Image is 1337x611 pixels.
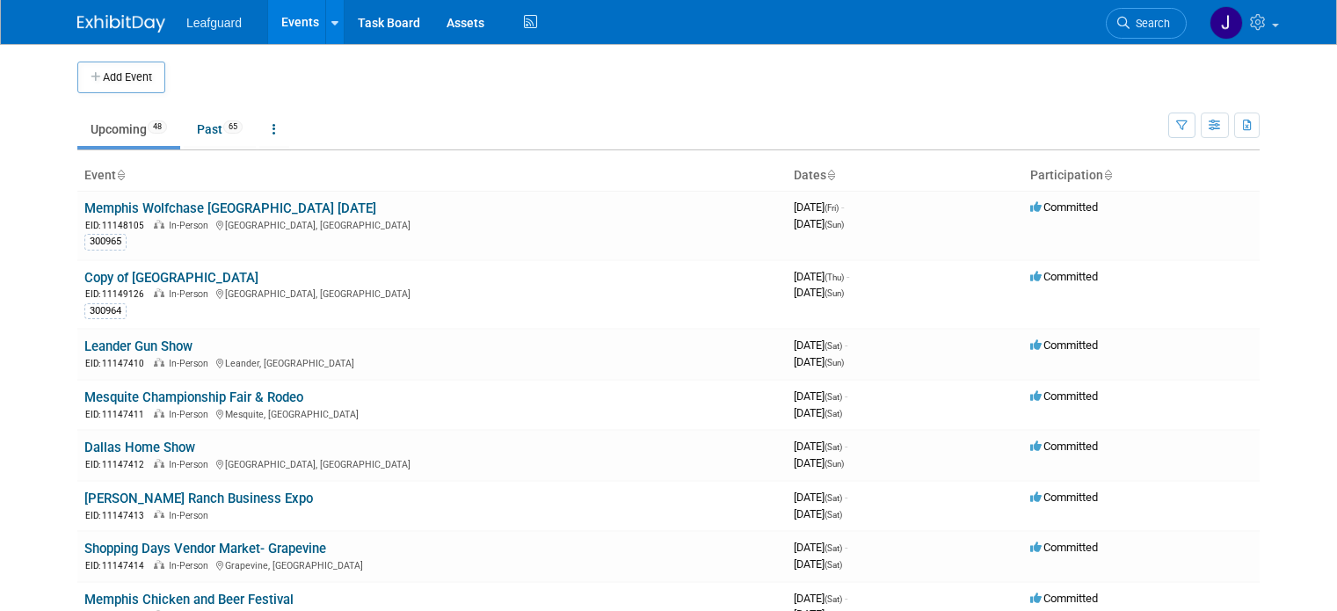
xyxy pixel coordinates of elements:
span: In-Person [169,409,214,420]
span: (Thu) [825,273,844,282]
span: (Sat) [825,594,842,604]
span: - [845,389,847,403]
img: In-Person Event [154,560,164,569]
span: (Sat) [825,341,842,351]
span: In-Person [169,358,214,369]
th: Dates [787,161,1023,191]
span: (Sun) [825,358,844,367]
span: Committed [1030,491,1098,504]
span: In-Person [169,220,214,231]
img: In-Person Event [154,409,164,418]
span: (Sat) [825,409,842,418]
div: [GEOGRAPHIC_DATA], [GEOGRAPHIC_DATA] [84,286,780,301]
a: Memphis Wolfchase [GEOGRAPHIC_DATA] [DATE] [84,200,376,216]
span: (Fri) [825,203,839,213]
span: [DATE] [794,389,847,403]
span: EID: 11147411 [85,410,151,419]
span: (Sat) [825,392,842,402]
div: Grapevine, [GEOGRAPHIC_DATA] [84,557,780,572]
a: Mesquite Championship Fair & Rodeo [84,389,303,405]
span: In-Person [169,510,214,521]
span: [DATE] [794,456,844,469]
span: EID: 11147410 [85,359,151,368]
span: [DATE] [794,557,842,571]
span: (Sat) [825,493,842,503]
div: [GEOGRAPHIC_DATA], [GEOGRAPHIC_DATA] [84,217,780,232]
span: - [845,440,847,453]
div: [GEOGRAPHIC_DATA], [GEOGRAPHIC_DATA] [84,456,780,471]
div: 300964 [84,303,127,319]
span: (Sun) [825,288,844,298]
span: In-Person [169,459,214,470]
button: Add Event [77,62,165,93]
span: [DATE] [794,507,842,520]
span: 65 [223,120,243,134]
span: Committed [1030,338,1098,352]
span: - [845,338,847,352]
span: EID: 11149126 [85,289,151,299]
span: [DATE] [794,286,844,299]
span: Leafguard [186,16,242,30]
a: Leander Gun Show [84,338,193,354]
span: EID: 11147413 [85,511,151,520]
a: Past65 [184,113,256,146]
span: - [845,592,847,605]
span: Committed [1030,389,1098,403]
img: In-Person Event [154,288,164,297]
span: [DATE] [794,200,844,214]
span: 48 [148,120,167,134]
div: Mesquite, [GEOGRAPHIC_DATA] [84,406,780,421]
a: Shopping Days Vendor Market- Grapevine [84,541,326,556]
span: Committed [1030,200,1098,214]
span: - [841,200,844,214]
span: [DATE] [794,406,842,419]
span: (Sat) [825,510,842,520]
span: In-Person [169,560,214,571]
a: Search [1106,8,1187,39]
a: Upcoming48 [77,113,180,146]
span: [DATE] [794,592,847,605]
span: - [845,491,847,504]
span: Committed [1030,440,1098,453]
span: Committed [1030,270,1098,283]
a: Sort by Participation Type [1103,168,1112,182]
img: In-Person Event [154,358,164,367]
span: EID: 11147412 [85,460,151,469]
span: - [845,541,847,554]
span: [DATE] [794,270,849,283]
img: ExhibitDay [77,15,165,33]
a: Copy of [GEOGRAPHIC_DATA] [84,270,258,286]
a: Memphis Chicken and Beer Festival [84,592,294,607]
span: [DATE] [794,355,844,368]
a: Sort by Event Name [116,168,125,182]
span: (Sun) [825,459,844,469]
span: (Sun) [825,220,844,229]
div: Leander, [GEOGRAPHIC_DATA] [84,355,780,370]
span: (Sat) [825,543,842,553]
span: [DATE] [794,491,847,504]
span: [DATE] [794,217,844,230]
a: Sort by Start Date [826,168,835,182]
div: 300965 [84,234,127,250]
img: In-Person Event [154,510,164,519]
span: Search [1130,17,1170,30]
span: (Sat) [825,442,842,452]
a: Dallas Home Show [84,440,195,455]
span: In-Person [169,288,214,300]
span: EID: 11148105 [85,221,151,230]
span: - [847,270,849,283]
span: [DATE] [794,440,847,453]
span: Committed [1030,592,1098,605]
span: Committed [1030,541,1098,554]
img: Jonathan Zargo [1210,6,1243,40]
span: (Sat) [825,560,842,570]
span: EID: 11147414 [85,561,151,571]
img: In-Person Event [154,459,164,468]
img: In-Person Event [154,220,164,229]
a: [PERSON_NAME] Ranch Business Expo [84,491,313,506]
th: Event [77,161,787,191]
span: [DATE] [794,541,847,554]
span: [DATE] [794,338,847,352]
th: Participation [1023,161,1260,191]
